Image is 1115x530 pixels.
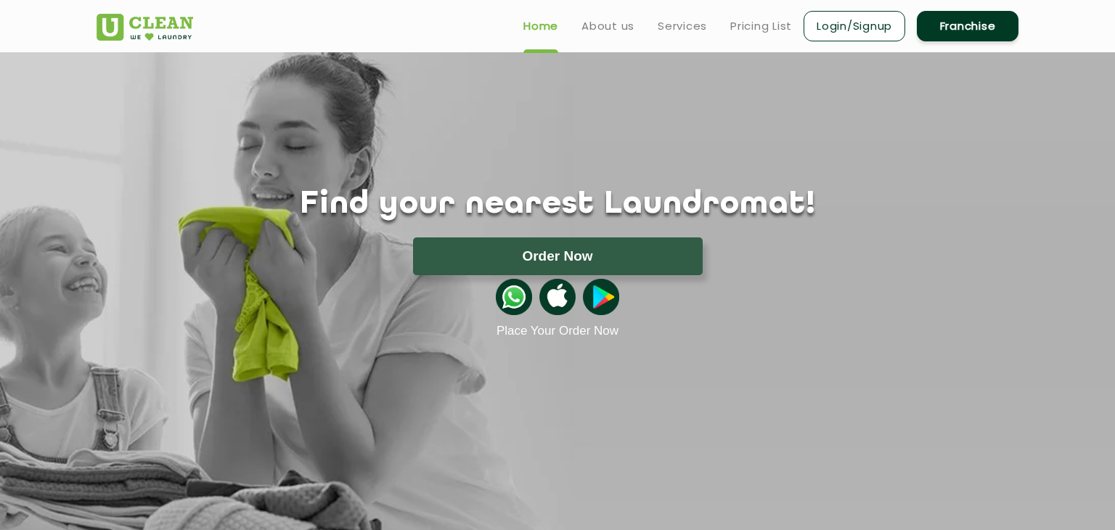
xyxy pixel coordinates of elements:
a: Services [658,17,707,35]
a: About us [581,17,634,35]
h1: Find your nearest Laundromat! [86,187,1029,223]
img: whatsappicon.png [496,279,532,315]
a: Home [523,17,558,35]
button: Order Now [413,237,703,275]
a: Login/Signup [804,11,905,41]
a: Pricing List [730,17,792,35]
img: UClean Laundry and Dry Cleaning [97,14,193,41]
img: apple-icon.png [539,279,576,315]
a: Place Your Order Now [497,324,618,338]
img: playstoreicon.png [583,279,619,315]
a: Franchise [917,11,1018,41]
